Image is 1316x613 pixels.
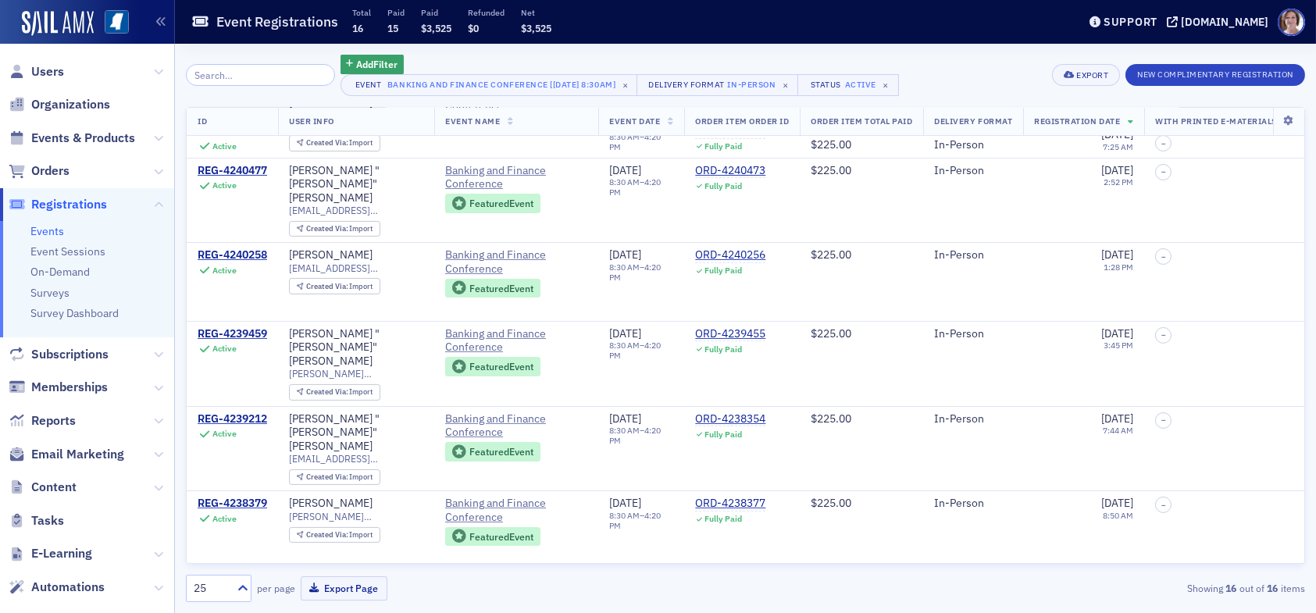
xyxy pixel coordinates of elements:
span: Created Via : [306,387,350,397]
div: – [609,340,673,361]
div: In-Person [934,327,1012,341]
div: Active [212,266,237,276]
div: 25 [194,580,228,597]
a: Subscriptions [9,346,109,363]
span: $0 [468,22,479,34]
div: Created Via: Import [289,384,380,401]
a: Memberships [9,379,108,396]
span: [DATE] [1101,248,1133,262]
div: Featured Event [445,194,540,213]
span: [PERSON_NAME][EMAIL_ADDRESS][DOMAIN_NAME] [289,368,423,380]
span: ID [198,116,207,127]
a: Event Sessions [30,244,105,258]
div: In-Person [934,497,1012,511]
div: In-Person [728,77,776,92]
div: Active [212,344,237,354]
time: 4:20 PM [609,262,661,283]
span: – [1161,501,1166,510]
a: REG-4239212 [198,412,267,426]
span: Order Item Order ID [695,116,789,127]
time: 4:20 PM [609,340,661,361]
a: On-Demand [30,265,90,279]
div: Import [306,388,373,397]
img: SailAMX [105,10,129,34]
span: [DATE] [609,163,641,177]
time: 7:44 AM [1103,425,1133,436]
div: Created Via: Import [289,221,380,237]
span: Banking and Finance Conference [445,164,587,191]
div: Import [306,531,373,540]
div: Created Via: Import [289,278,380,294]
div: Active [212,514,237,524]
div: Fully Paid [704,266,742,276]
span: Event Name [445,116,500,127]
p: Refunded [468,7,505,18]
div: Fully Paid [704,344,742,355]
time: 8:30 AM [609,425,640,436]
div: Import [306,473,373,482]
a: Survey Dashboard [30,306,119,320]
a: REG-4239459 [198,327,267,341]
div: Featured Event [445,279,540,298]
time: 8:30 AM [609,510,640,521]
div: [PERSON_NAME] "[PERSON_NAME]" [PERSON_NAME] [289,327,423,369]
span: Registrations [31,196,107,213]
div: Showing out of items [943,581,1305,595]
div: Fully Paid [704,181,742,191]
div: In-Person [934,412,1012,426]
label: per page [257,581,295,595]
span: $225.00 [811,412,851,426]
span: [EMAIL_ADDRESS][DOMAIN_NAME] [289,262,423,274]
span: × [779,78,793,92]
div: Featured Event [469,284,533,293]
a: Banking and Finance Conference [445,412,587,440]
span: Subscriptions [31,346,109,363]
div: In-Person [934,138,1012,152]
a: Banking and Finance Conference [445,248,587,276]
div: Featured Event [445,442,540,462]
button: New Complimentary Registration [1125,64,1305,86]
span: [EMAIL_ADDRESS][PERSON_NAME][PERSON_NAME][DOMAIN_NAME] [289,453,423,465]
span: Created Via : [306,472,350,482]
span: Banking and Finance Conference [445,327,587,355]
div: – [609,131,673,151]
div: Banking and Finance Conference [[DATE] 8:30am] [387,77,615,92]
div: Featured Event [469,533,533,541]
span: Users [31,63,64,80]
span: Created Via : [306,138,350,148]
div: Featured Event [445,357,540,376]
div: Featured Event [469,199,533,208]
div: In-Person [934,164,1012,178]
span: Created Via : [306,529,350,540]
div: ORD-4238354 [695,412,765,426]
span: Created Via : [306,281,350,291]
span: [DATE] [609,412,641,426]
span: [DATE] [609,326,641,340]
a: Orders [9,162,70,180]
button: Export [1052,64,1120,86]
div: Created Via: Import [289,469,380,486]
a: E-Learning [9,545,92,562]
a: Content [9,479,77,496]
div: Active [845,80,876,90]
button: EventBanking and Finance Conference [[DATE] 8:30am]× [341,74,639,96]
time: 4:20 PM [609,130,661,151]
time: 3:45 PM [1104,340,1133,351]
a: Users [9,63,64,80]
img: SailAMX [22,11,94,36]
a: Tasks [9,512,64,529]
button: Delivery FormatIn-Person× [637,74,798,96]
a: [PERSON_NAME] "[PERSON_NAME]" [PERSON_NAME] [289,412,423,454]
div: Fully Paid [704,429,742,440]
span: $3,525 [521,22,551,34]
span: $225.00 [811,137,851,151]
div: Created Via: Import [289,136,380,152]
span: Created Via : [306,223,350,233]
span: Add Filter [356,57,398,71]
span: Email Marketing [31,446,124,463]
div: Status [809,80,842,90]
a: Reports [9,412,76,429]
span: Order Item Total Paid [811,116,912,127]
a: ORD-4238377 [695,497,765,511]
